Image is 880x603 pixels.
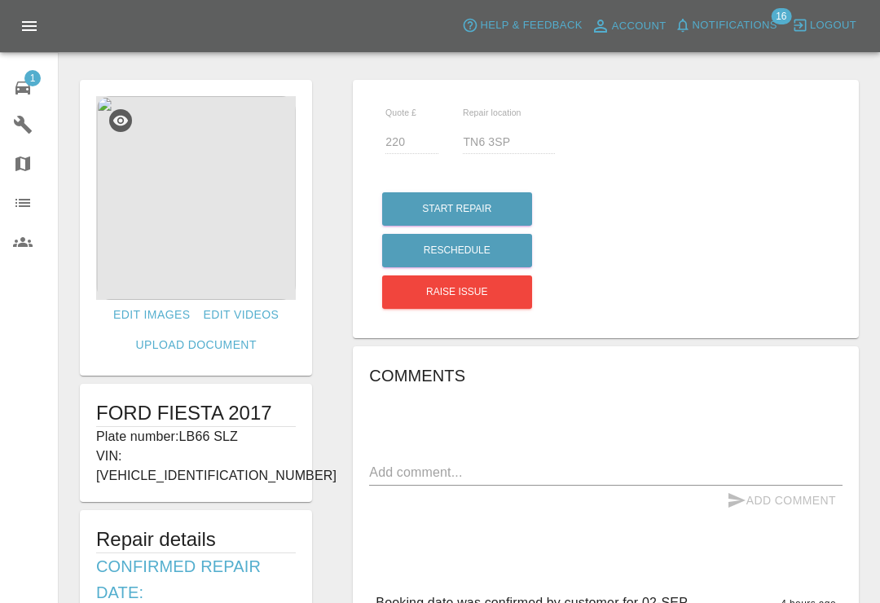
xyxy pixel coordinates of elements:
[10,7,49,46] button: Open drawer
[96,96,296,300] img: 514e254b-a2e4-49b3-8495-a78cdee52a68
[96,447,296,486] p: VIN: [VEHICLE_IDENTIFICATION_NUMBER]
[788,13,860,38] button: Logout
[612,17,667,36] span: Account
[382,275,532,309] button: Raise issue
[463,108,521,117] span: Repair location
[587,13,671,39] a: Account
[369,363,843,389] h6: Comments
[810,16,856,35] span: Logout
[771,8,791,24] span: 16
[107,300,196,330] a: Edit Images
[96,400,296,426] h1: FORD FIESTA 2017
[96,526,296,552] h5: Repair details
[129,330,262,360] a: Upload Document
[458,13,586,38] button: Help & Feedback
[382,234,532,267] button: Reschedule
[385,108,416,117] span: Quote £
[382,192,532,226] button: Start Repair
[671,13,781,38] button: Notifications
[196,300,285,330] a: Edit Videos
[96,427,296,447] p: Plate number: LB66 SLZ
[480,16,582,35] span: Help & Feedback
[24,70,41,86] span: 1
[693,16,777,35] span: Notifications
